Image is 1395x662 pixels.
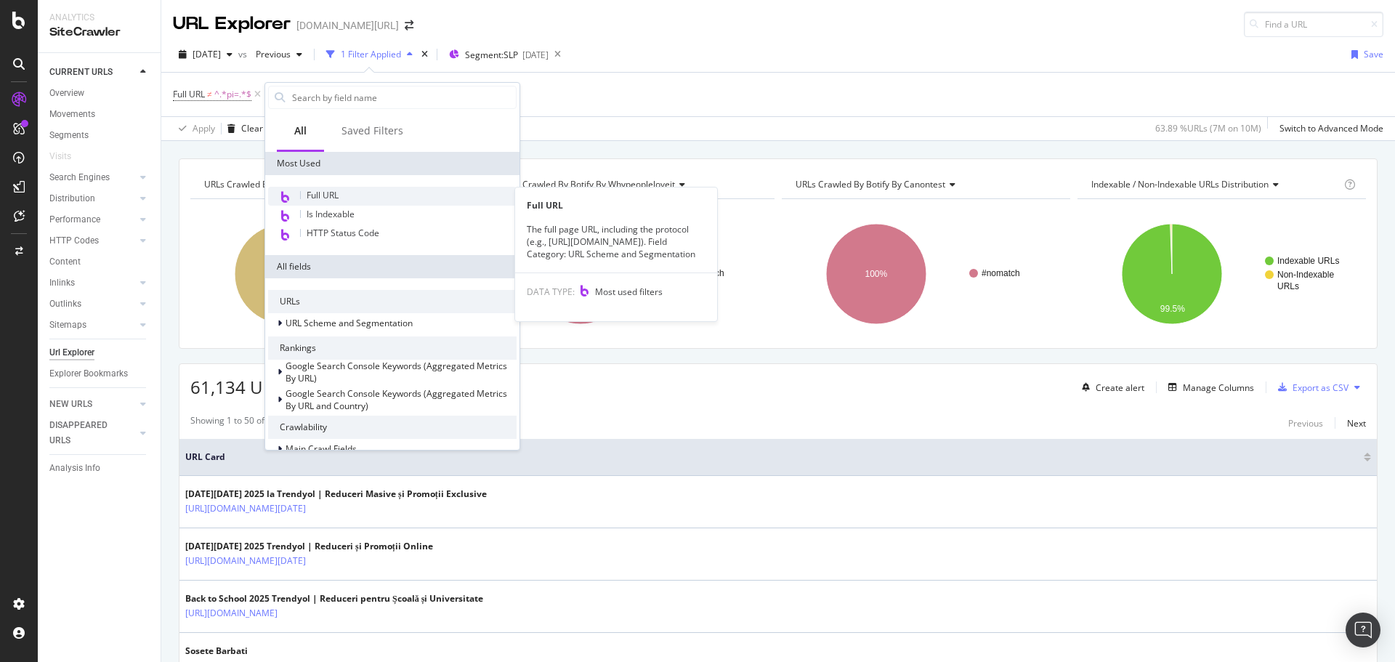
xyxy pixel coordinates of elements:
div: Rankings [268,336,517,360]
button: Add Filter [264,86,322,103]
span: Main Crawl Fields [286,443,357,455]
span: DATA TYPE: [527,286,575,298]
text: 99.5% [1160,304,1185,314]
div: [DATE][DATE] 2025 Trendyol | Reduceri și Promoții Online [185,540,433,553]
div: Open Intercom Messenger [1346,613,1380,647]
span: Is Indexable [307,208,355,220]
div: [DOMAIN_NAME][URL] [296,18,399,33]
span: Most used filters [595,286,663,298]
span: Full URL [173,88,205,100]
div: Search Engines [49,170,110,185]
a: CURRENT URLS [49,65,136,80]
div: Showing 1 to 50 of 61,134 entries [190,414,325,432]
div: Apply [193,122,215,134]
div: All fields [265,255,519,278]
div: SiteCrawler [49,24,149,41]
span: ≠ [207,88,212,100]
h4: Indexable / Non-Indexable URLs Distribution [1088,173,1341,196]
span: Google Search Console Keywords (Aggregated Metrics By URL and Country) [286,387,507,412]
div: Segments [49,128,89,143]
div: 1 Filter Applied [341,48,401,60]
span: Segment: SLP [465,49,518,61]
button: Switch to Advanced Mode [1274,117,1383,140]
span: URLs Crawled By Botify By page_types [204,178,358,190]
div: Visits [49,149,71,164]
h4: URLs Crawled By Botify By canontest [793,173,1057,196]
h4: URLs Crawled By Botify By page_types [201,173,466,196]
input: Search by field name [291,86,516,108]
div: Sitemaps [49,318,86,333]
a: Explorer Bookmarks [49,366,150,382]
h4: URLs Crawled By Botify By whypeopleloveit [497,173,761,196]
div: Create alert [1096,382,1144,394]
a: Visits [49,149,86,164]
span: URLs Crawled By Botify By canontest [796,178,945,190]
span: Indexable / Non-Indexable URLs distribution [1091,178,1269,190]
a: Inlinks [49,275,136,291]
a: Content [49,254,150,270]
div: Previous [1288,417,1323,429]
span: URLs Crawled By Botify By whypeopleloveit [500,178,675,190]
div: Next [1347,417,1366,429]
span: URL Card [185,451,1360,464]
div: All [294,124,307,138]
div: DISAPPEARED URLS [49,418,123,448]
div: Save [1364,48,1383,60]
div: [DATE][DATE] 2025 la Trendyol | Reduceri Masive și Promoții Exclusive [185,488,487,501]
a: DISAPPEARED URLS [49,418,136,448]
div: HTTP Codes [49,233,99,249]
div: Manage Columns [1183,382,1254,394]
a: [URL][DOMAIN_NAME] [185,606,278,621]
button: Next [1347,414,1366,432]
div: Export as CSV [1293,382,1348,394]
text: URLs [1277,281,1299,291]
button: Segment:SLP[DATE] [443,43,549,66]
button: Manage Columns [1162,379,1254,396]
a: HTTP Codes [49,233,136,249]
button: Previous [1288,414,1323,432]
span: Full URL [307,189,339,201]
svg: A chart. [782,211,1067,337]
div: NEW URLS [49,397,92,412]
div: Most Used [265,152,519,175]
div: 63.89 % URLs ( 7M on 10M ) [1155,122,1261,134]
div: Movements [49,107,95,122]
div: Performance [49,212,100,227]
span: 61,134 URLs found [190,375,344,399]
span: vs [238,48,250,60]
a: [URL][DOMAIN_NAME][DATE] [185,554,306,568]
a: NEW URLS [49,397,136,412]
div: URL Explorer [173,12,291,36]
svg: A chart. [190,211,476,337]
div: Clear [241,122,263,134]
div: Sosete Barbati [185,645,341,658]
a: Sitemaps [49,318,136,333]
a: Distribution [49,191,136,206]
button: [DATE] [173,43,238,66]
span: Previous [250,48,291,60]
div: URLs [268,290,517,313]
span: Google Search Console Keywords (Aggregated Metrics By URL) [286,360,507,384]
button: Save [1346,43,1383,66]
div: Full URL [515,199,717,211]
a: Overview [49,86,150,101]
a: Segments [49,128,150,143]
text: #nomatch [982,268,1020,278]
button: 1 Filter Applied [320,43,418,66]
div: Explorer Bookmarks [49,366,128,382]
div: Distribution [49,191,95,206]
div: Analysis Info [49,461,100,476]
button: Create alert [1076,376,1144,399]
div: [DATE] [522,49,549,61]
a: Movements [49,107,150,122]
svg: A chart. [1077,211,1363,337]
a: Url Explorer [49,345,150,360]
text: Indexable URLs [1277,256,1339,266]
button: Apply [173,117,215,140]
div: Inlinks [49,275,75,291]
div: Outlinks [49,296,81,312]
div: Saved Filters [341,124,403,138]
